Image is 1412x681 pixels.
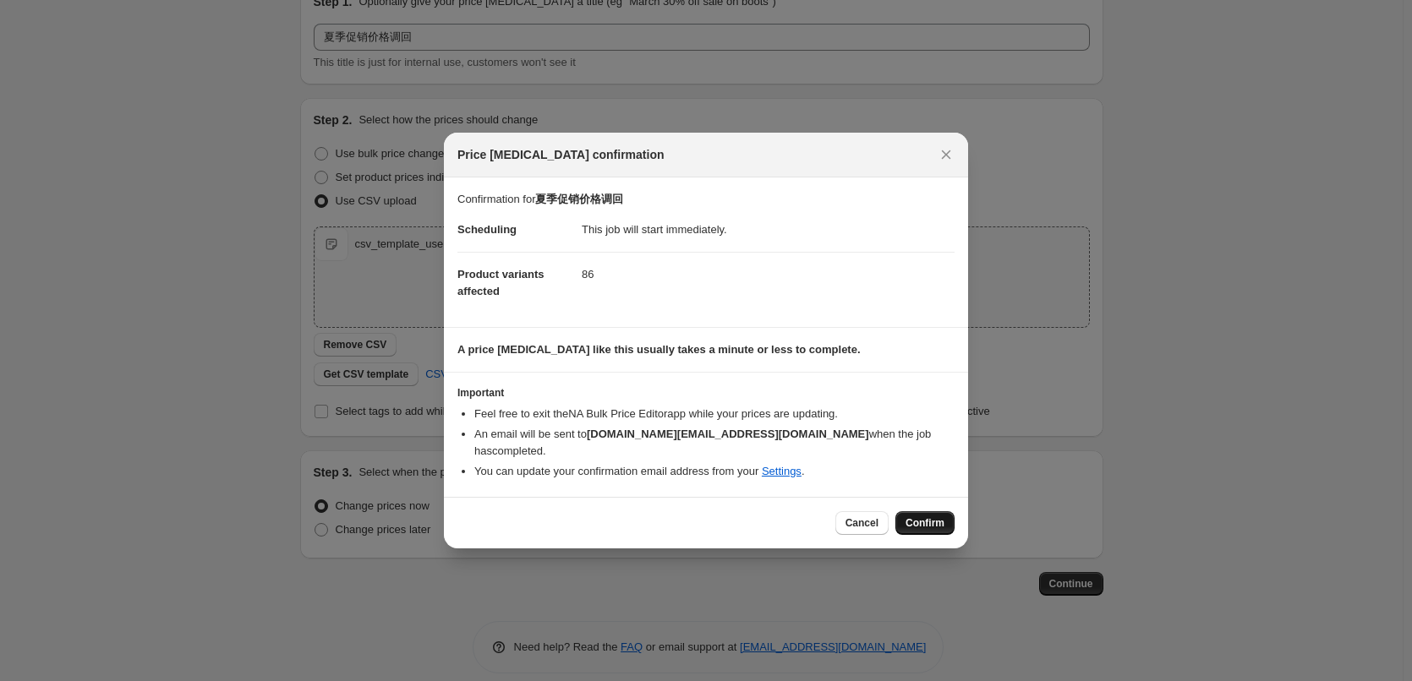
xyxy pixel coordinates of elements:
span: Cancel [846,516,878,530]
h3: Important [457,386,955,400]
span: Price [MEDICAL_DATA] confirmation [457,146,665,163]
span: Scheduling [457,223,517,236]
button: Close [934,143,958,166]
span: Product variants affected [457,268,545,297]
p: Confirmation for [457,191,955,208]
li: You can update your confirmation email address from your . [474,463,955,480]
b: [DOMAIN_NAME][EMAIL_ADDRESS][DOMAIN_NAME] [587,428,869,440]
dd: 86 [582,252,955,297]
li: Feel free to exit the NA Bulk Price Editor app while your prices are updating. [474,406,955,422]
b: A price [MEDICAL_DATA] like this usually takes a minute or less to complete. [457,343,861,356]
span: Confirm [906,516,944,530]
b: 夏季促销价格调回 [535,193,623,205]
li: An email will be sent to when the job has completed . [474,426,955,460]
a: Settings [762,465,802,477]
dd: This job will start immediately. [582,208,955,252]
button: Confirm [895,511,955,535]
button: Cancel [835,511,889,535]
